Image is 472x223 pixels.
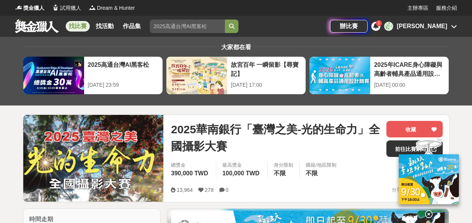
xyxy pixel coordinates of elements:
input: 2025高通台灣AI黑客松 [150,20,225,33]
div: [DATE] 00:00 [374,81,445,89]
img: Cover Image [23,115,164,202]
a: 2025高通台灣AI黑客松[DATE] 23:59 [23,56,163,95]
span: 100,000 TWD [222,170,259,176]
span: 2025華南銀行「臺灣之美-光的生命力」全國攝影大賽 [171,121,380,155]
div: [DATE] 23:59 [88,81,159,89]
a: 前往比賽網站 [386,140,443,157]
a: 主辦專區 [407,4,428,12]
a: 故宮百年 一瞬留影【尋寶記】[DATE] 17:00 [166,56,306,95]
a: Logo試用獵人 [52,4,81,12]
img: Logo [15,4,23,11]
div: [DATE] 17:00 [231,81,302,89]
img: Logo [52,4,59,11]
a: Logo獎金獵人 [15,4,44,12]
div: 2025年ICARE身心障礙與高齡者輔具產品通用設計競賽 [374,60,445,77]
a: 服務介紹 [436,4,457,12]
span: 13,964 [176,187,193,193]
span: 最高獎金 [222,161,261,169]
span: 不限 [306,170,318,176]
span: 大家都在看 [219,44,253,50]
span: 獎金獵人 [23,4,44,12]
img: ff197300-f8ee-455f-a0ae-06a3645bc375.jpg [399,153,459,203]
a: 2025年ICARE身心障礙與高齡者輔具產品通用設計競賽[DATE] 00:00 [309,56,449,95]
div: 身分限制 [274,161,293,169]
span: 試用獵人 [60,4,81,12]
div: 國籍/地區限制 [306,161,336,169]
div: 2025高通台灣AI黑客松 [88,60,159,77]
span: 0 [226,187,229,193]
a: 找比賽 [66,21,90,32]
a: 辦比賽 [330,20,368,33]
span: 總獎金 [171,161,210,169]
button: 收藏 [386,121,443,137]
a: 找活動 [93,21,117,32]
a: 作品集 [120,21,144,32]
span: 不限 [274,170,286,176]
span: 390,000 TWD [171,170,208,176]
div: 故宮百年 一瞬留影【尋寶記】 [231,60,302,77]
span: 1 [378,21,380,25]
a: LogoDream & Hunter [89,4,135,12]
div: [PERSON_NAME] [397,22,447,31]
div: 陳 [384,22,393,31]
span: Dream & Hunter [97,4,135,12]
img: Logo [89,4,96,11]
span: 278 [205,187,213,193]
